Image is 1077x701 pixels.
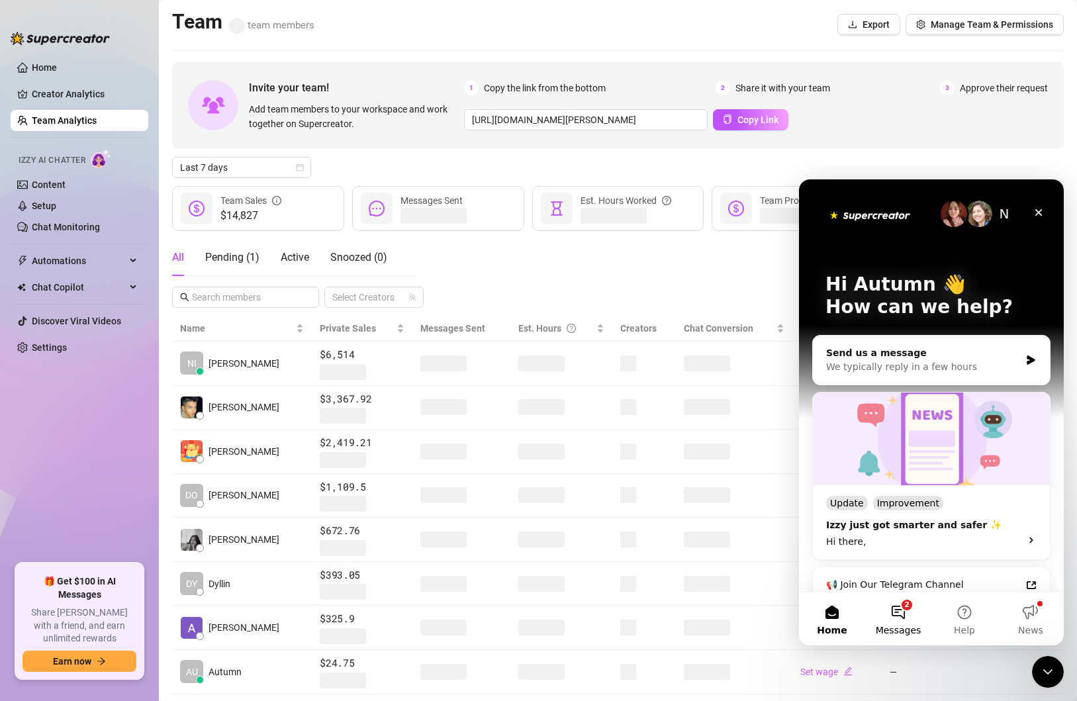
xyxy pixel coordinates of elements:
[229,19,314,31] span: team members
[32,250,126,271] span: Automations
[180,293,189,302] span: search
[799,179,1064,645] iframe: Intercom live chat
[728,201,744,216] span: dollar-circle
[662,193,671,208] span: question-circle
[209,400,279,414] span: [PERSON_NAME]
[97,657,106,666] span: arrow-right
[32,316,121,326] a: Discover Viral Videos
[320,611,404,627] span: $325.9
[172,9,314,34] h2: Team
[209,488,279,502] span: [PERSON_NAME]
[249,79,464,96] span: Invite your team!
[181,529,203,551] img: Tina
[882,650,975,694] td: —
[209,444,279,459] span: [PERSON_NAME]
[32,201,56,211] a: Setup
[484,81,606,95] span: Copy the link from the bottom
[181,617,203,639] img: Ashley G
[713,109,788,130] button: Copy Link
[916,20,925,29] span: setting
[549,201,565,216] span: hourglass
[369,201,385,216] span: message
[320,323,376,334] span: Private Sales
[960,81,1048,95] span: Approve their request
[408,293,416,301] span: team
[32,62,57,73] a: Home
[186,577,197,591] span: DY
[567,321,576,336] span: question-circle
[464,81,479,95] span: 1
[1032,656,1064,688] iframe: Intercom live chat
[23,651,136,672] button: Earn nowarrow-right
[272,193,281,208] span: info-circle
[716,81,730,95] span: 2
[320,567,404,583] span: $393.05
[735,81,830,95] span: Share it with your team
[209,665,242,679] span: Autumn
[209,620,279,635] span: [PERSON_NAME]
[11,32,110,45] img: logo-BBDzfeDw.svg
[320,391,404,407] span: $3,367.92
[186,665,198,679] span: AU
[737,115,778,125] span: Copy Link
[330,251,387,263] span: Snoozed ( 0 )
[181,440,203,462] img: Andre Colmenare…
[848,20,857,29] span: download
[220,208,281,224] span: $14,827
[91,149,111,168] img: AI Chatter
[320,655,404,671] span: $24.75
[420,323,485,334] span: Messages Sent
[281,251,309,263] span: Active
[612,316,676,342] th: Creators
[172,250,184,265] div: All
[172,316,312,342] th: Name
[23,575,136,601] span: 🎁 Get $100 in AI Messages
[32,115,97,126] a: Team Analytics
[800,667,853,677] a: Set wageedit
[180,158,303,177] span: Last 7 days
[205,250,259,265] div: Pending ( 1 )
[32,342,67,353] a: Settings
[32,222,100,232] a: Chat Monitoring
[192,290,301,304] input: Search members
[181,397,203,418] img: Milan Kitic
[296,164,304,171] span: calendar
[220,193,281,208] div: Team Sales
[684,323,753,334] span: Chat Conversion
[931,19,1053,30] span: Manage Team & Permissions
[863,19,890,30] span: Export
[837,14,900,35] button: Export
[320,435,404,451] span: $2,419.21
[23,606,136,645] span: Share [PERSON_NAME] with a friend, and earn unlimited rewards
[723,115,732,124] span: copy
[906,14,1064,35] button: Manage Team & Permissions
[320,523,404,539] span: $672.76
[581,193,671,208] div: Est. Hours Worked
[19,154,85,167] span: Izzy AI Chatter
[32,277,126,298] span: Chat Copilot
[320,347,404,363] span: $6,514
[209,532,279,547] span: [PERSON_NAME]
